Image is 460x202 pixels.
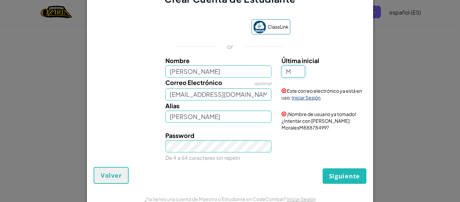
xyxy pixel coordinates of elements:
span: opcional [254,81,271,86]
span: Password [165,132,194,139]
span: Este correo electrónico ya está en uso: [282,88,362,100]
span: Siguiente [329,172,360,180]
span: Correo Electrónico [165,79,222,86]
img: classlink-logo-small.png [253,21,266,33]
small: De 4 a 64 caracteres sin repetir [165,154,240,161]
a: Iniciar Sesión [292,94,321,100]
p: or [227,42,233,51]
span: ¿Ya tienes una cuenta de Maestro o Estudiante en CodeCombat? [144,196,287,202]
span: Nombre [165,57,190,64]
span: ¡Nombre de usuario ya tomado! ¿Intentar con [PERSON_NAME] MoralesM88878499? [282,111,356,131]
span: Volver [101,171,122,179]
button: Siguiente [323,168,366,184]
span: Última inicial [282,57,319,64]
span: Alias [165,102,179,110]
iframe: Botón Iniciar sesión con Google [166,20,248,35]
span: ClassLink [268,22,289,32]
button: Volver [94,167,129,184]
a: Iniciar Sesión [287,196,316,202]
